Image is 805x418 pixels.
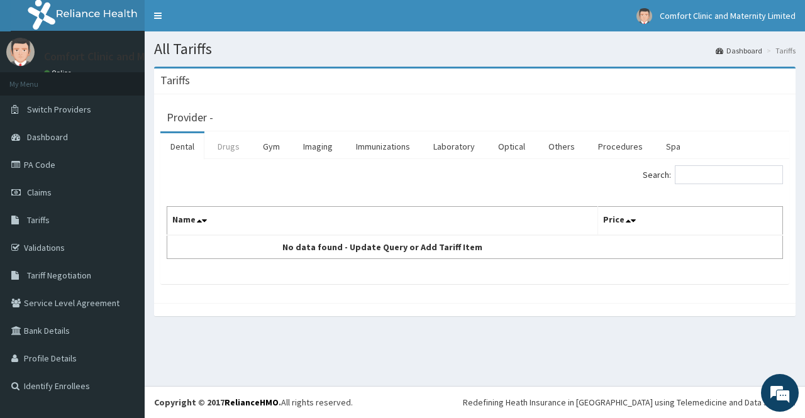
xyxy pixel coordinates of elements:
li: Tariffs [763,45,796,56]
a: Laboratory [423,133,485,160]
a: RelianceHMO [225,397,279,408]
h3: Provider - [167,112,213,123]
span: Tariff Negotiation [27,270,91,281]
span: Claims [27,187,52,198]
span: Dashboard [27,131,68,143]
a: Online [44,69,74,77]
div: Redefining Heath Insurance in [GEOGRAPHIC_DATA] using Telemedicine and Data Science! [463,396,796,409]
span: Tariffs [27,214,50,226]
h3: Tariffs [160,75,190,86]
a: Spa [656,133,691,160]
a: Procedures [588,133,653,160]
th: Name [167,207,598,236]
td: No data found - Update Query or Add Tariff Item [167,235,598,259]
a: Gym [253,133,290,160]
label: Search: [643,165,783,184]
th: Price [598,207,783,236]
h1: All Tariffs [154,41,796,57]
span: Switch Providers [27,104,91,115]
img: User Image [636,8,652,24]
a: Dashboard [716,45,762,56]
input: Search: [675,165,783,184]
a: Others [538,133,585,160]
p: Comfort Clinic and Maternity Limited [44,51,225,62]
img: User Image [6,38,35,66]
span: Comfort Clinic and Maternity Limited [660,10,796,21]
a: Drugs [208,133,250,160]
a: Imaging [293,133,343,160]
strong: Copyright © 2017 . [154,397,281,408]
a: Dental [160,133,204,160]
a: Optical [488,133,535,160]
a: Immunizations [346,133,420,160]
footer: All rights reserved. [145,386,805,418]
